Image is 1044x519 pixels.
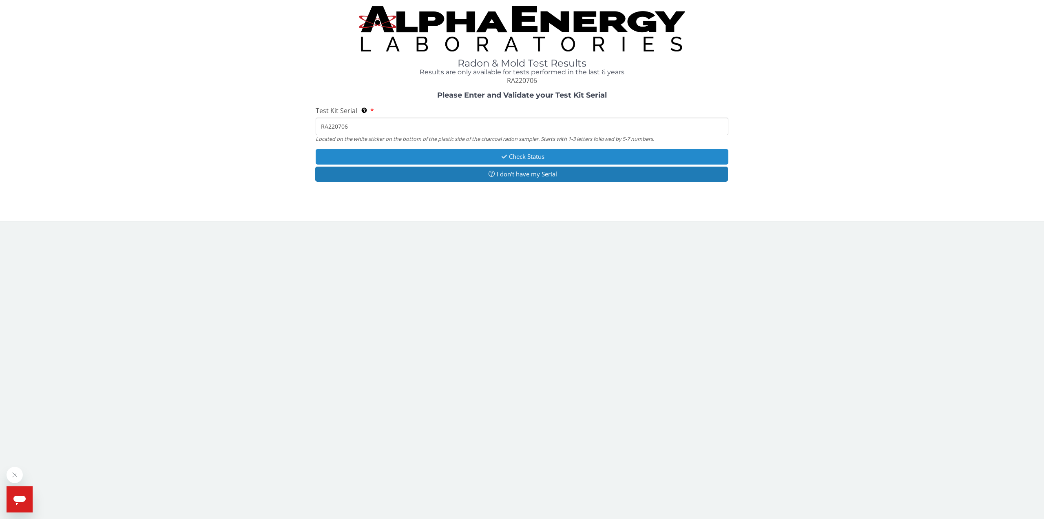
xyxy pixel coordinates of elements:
[437,91,607,100] strong: Please Enter and Validate your Test Kit Serial
[316,106,357,115] span: Test Kit Serial
[315,167,728,182] button: I don't have my Serial
[5,6,18,12] span: Help
[7,467,23,483] iframe: Close message
[316,69,728,76] h4: Results are only available for tests performed in the last 6 years
[7,486,33,512] iframe: Button to launch messaging window
[507,76,537,85] span: RA220706
[359,6,685,51] img: TightCrop.jpg
[316,135,728,143] div: Located on the white sticker on the bottom of the plastic side of the charcoal radon sampler. Sta...
[316,58,728,69] h1: Radon & Mold Test Results
[316,149,728,164] button: Check Status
